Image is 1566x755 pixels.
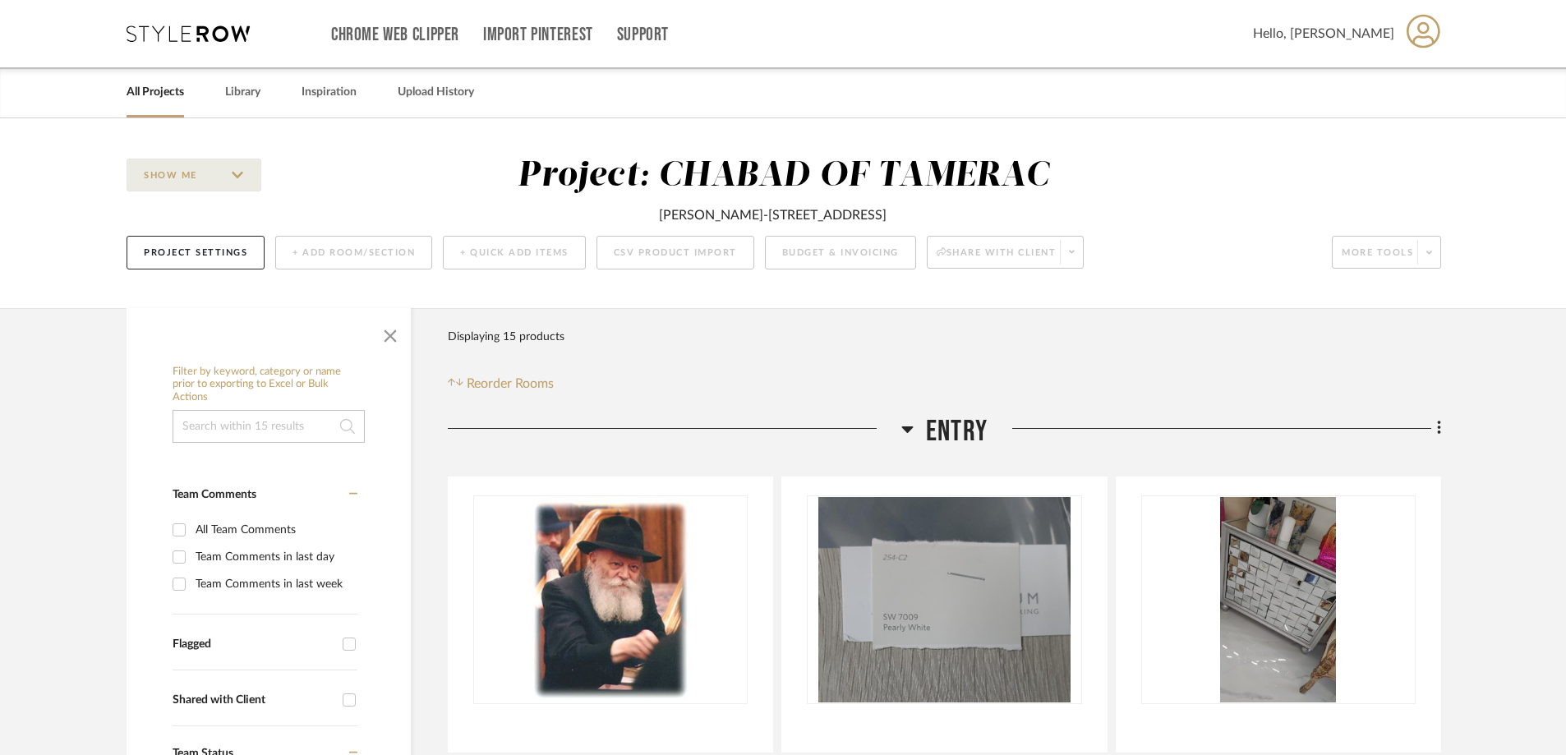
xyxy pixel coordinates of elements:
button: Reorder Rooms [448,374,554,394]
button: + Quick Add Items [443,236,586,269]
span: Team Comments [173,489,256,500]
a: Import Pinterest [483,28,593,42]
button: Share with client [927,236,1085,269]
img: STOCK - ENTRY PIECES X2 [1220,497,1336,702]
span: Hello, [PERSON_NAME] [1253,24,1394,44]
button: CSV Product Import [596,236,754,269]
div: Team Comments in last day [196,544,353,570]
span: Reorder Rooms [467,374,554,394]
div: Project: CHABAD OF TAMERAC [518,159,1049,193]
div: Team Comments in last week [196,571,353,597]
span: ENTRY [926,414,988,449]
div: Shared with Client [173,693,334,707]
div: All Team Comments [196,517,353,543]
span: More tools [1342,246,1413,271]
button: More tools [1332,236,1441,269]
a: Inspiration [302,81,357,104]
h6: Filter by keyword, category or name prior to exporting to Excel or Bulk Actions [173,366,365,404]
input: Search within 15 results [173,410,365,443]
button: Project Settings [127,236,265,269]
a: All Projects [127,81,184,104]
a: Support [617,28,669,42]
img: SW7009 - PEARLY WHITE [818,497,1071,702]
div: Displaying 15 products [448,320,564,353]
div: Flagged [173,638,334,651]
button: Budget & Invoicing [765,236,916,269]
button: Close [374,316,407,349]
span: Share with client [937,246,1057,271]
button: + Add Room/Section [275,236,432,269]
a: Chrome Web Clipper [331,28,459,42]
a: Upload History [398,81,474,104]
a: Library [225,81,260,104]
div: [PERSON_NAME]-[STREET_ADDRESS] [659,205,887,225]
img: FRAMED PHOTO OF REBBI [529,497,693,702]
